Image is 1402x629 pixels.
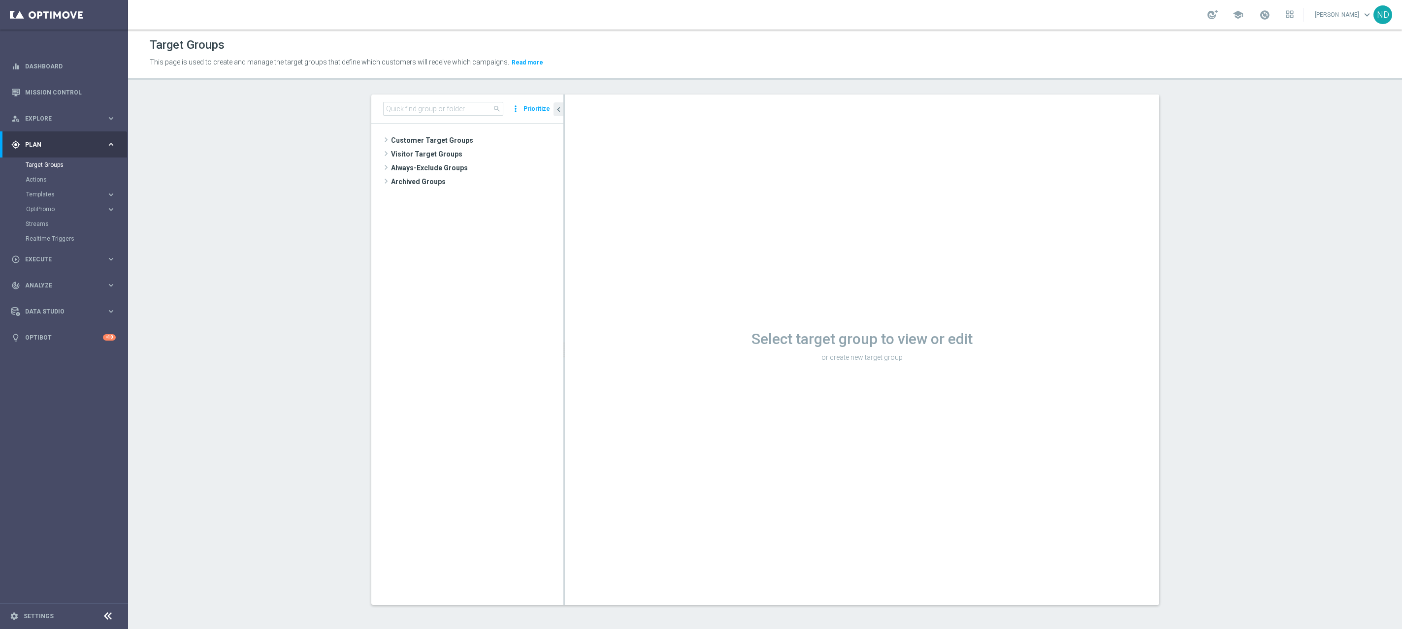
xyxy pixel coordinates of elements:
span: Explore [25,116,106,122]
input: Quick find group or folder [383,102,503,116]
span: Analyze [25,283,106,288]
div: OptiPromo [26,206,106,212]
i: lightbulb [11,333,20,342]
a: Mission Control [25,79,116,105]
span: school [1233,9,1243,20]
div: +10 [103,334,116,341]
a: [PERSON_NAME]keyboard_arrow_down [1314,7,1373,22]
span: OptiPromo [26,206,97,212]
button: equalizer Dashboard [11,63,116,70]
div: Explore [11,114,106,123]
div: Optibot [11,324,116,350]
button: OptiPromo keyboard_arrow_right [26,205,116,213]
button: chevron_left [554,102,563,116]
i: more_vert [511,102,521,116]
a: Actions [26,176,102,184]
div: Realtime Triggers [26,231,127,246]
i: track_changes [11,281,20,290]
span: Templates [26,191,97,197]
i: keyboard_arrow_right [106,307,116,316]
a: Dashboard [25,53,116,79]
button: Data Studio keyboard_arrow_right [11,308,116,315]
div: Actions [26,172,127,187]
span: Customer Target Groups [391,133,563,147]
div: Dashboard [11,53,116,79]
div: Streams [26,217,127,231]
span: This page is used to create and manage the target groups that define which customers will receive... [150,58,509,66]
i: person_search [11,114,20,123]
button: lightbulb Optibot +10 [11,334,116,342]
i: keyboard_arrow_right [106,254,116,264]
i: equalizer [11,62,20,71]
span: search [493,105,501,113]
span: Data Studio [25,309,106,314]
i: keyboard_arrow_right [106,281,116,290]
i: keyboard_arrow_right [106,205,116,214]
button: Mission Control [11,89,116,96]
i: keyboard_arrow_right [106,190,116,199]
i: chevron_left [554,105,563,114]
button: Read more [511,57,544,68]
div: OptiPromo [26,202,127,217]
span: Execute [25,256,106,262]
button: Prioritize [522,102,552,116]
a: Realtime Triggers [26,235,102,243]
div: Templates [26,187,127,202]
a: Optibot [25,324,103,350]
div: Data Studio [11,307,106,316]
i: keyboard_arrow_right [106,114,116,123]
span: Archived Groups [391,175,563,189]
button: person_search Explore keyboard_arrow_right [11,115,116,123]
i: settings [10,612,19,621]
button: gps_fixed Plan keyboard_arrow_right [11,141,116,149]
span: Always-Exclude Groups [391,161,563,175]
button: Templates keyboard_arrow_right [26,190,116,198]
i: gps_fixed [11,140,20,149]
span: keyboard_arrow_down [1362,9,1372,20]
div: Templates [26,191,106,197]
h1: Select target group to view or edit [565,330,1159,348]
span: Plan [25,142,106,148]
span: Visitor Target Groups [391,147,563,161]
p: or create new target group [565,353,1159,362]
a: Streams [26,220,102,228]
div: Target Groups [26,157,127,172]
div: ND [1373,5,1392,24]
div: Mission Control [11,79,116,105]
a: Target Groups [26,161,102,169]
i: keyboard_arrow_right [106,140,116,149]
div: Analyze [11,281,106,290]
div: Execute [11,255,106,264]
h1: Target Groups [150,38,225,52]
button: play_circle_outline Execute keyboard_arrow_right [11,255,116,263]
button: track_changes Analyze keyboard_arrow_right [11,282,116,289]
a: Settings [24,613,54,619]
div: Plan [11,140,106,149]
i: play_circle_outline [11,255,20,264]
